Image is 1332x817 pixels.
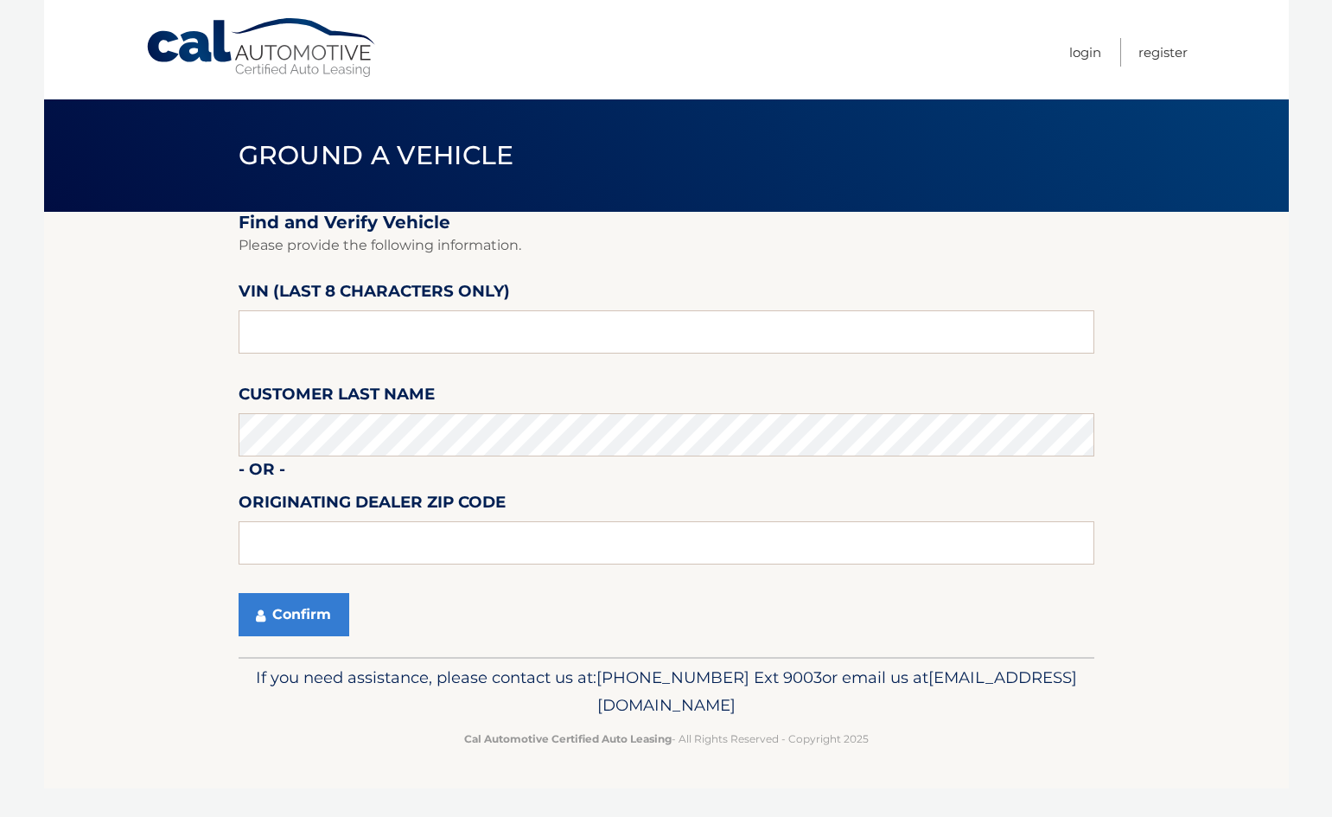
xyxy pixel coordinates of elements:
span: Ground a Vehicle [239,139,514,171]
label: VIN (last 8 characters only) [239,278,510,310]
p: Please provide the following information. [239,233,1094,258]
a: Register [1138,38,1188,67]
span: [PHONE_NUMBER] Ext 9003 [596,667,822,687]
button: Confirm [239,593,349,636]
h2: Find and Verify Vehicle [239,212,1094,233]
label: - or - [239,456,285,488]
p: - All Rights Reserved - Copyright 2025 [250,730,1083,748]
a: Cal Automotive [145,17,379,79]
a: Login [1069,38,1101,67]
label: Customer Last Name [239,381,435,413]
p: If you need assistance, please contact us at: or email us at [250,664,1083,719]
label: Originating Dealer Zip Code [239,489,506,521]
strong: Cal Automotive Certified Auto Leasing [464,732,672,745]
